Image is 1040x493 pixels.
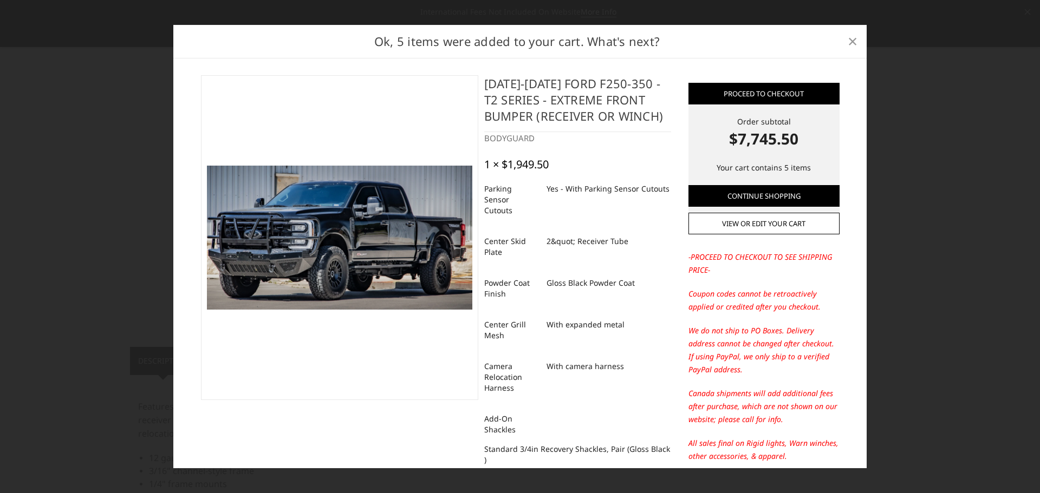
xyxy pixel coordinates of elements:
p: All sales final on Rigid lights, Warn winches, other accessories, & apparel. [688,437,840,463]
dt: Center Skid Plate [484,232,538,262]
dt: Camera Relocation Harness [484,357,538,398]
p: Your cart contains 5 items [688,161,840,174]
div: Order subtotal [688,116,840,150]
dd: With camera harness [547,357,624,376]
a: Continue Shopping [688,185,840,207]
h2: Ok, 5 items were added to your cart. What's next? [191,32,844,50]
dt: Add-On Shackles [484,409,538,439]
div: 1 × $1,949.50 [484,158,549,171]
a: Proceed to checkout [688,83,840,104]
a: Close [844,32,861,50]
dd: Standard 3/4in Recovery Shackles, Pair (Gloss Black ) [484,439,671,470]
a: View or edit your cart [688,213,840,234]
p: We do not ship to PO Boxes. Delivery address cannot be changed after checkout. If using PayPal, w... [688,324,840,376]
dt: Parking Sensor Cutouts [484,179,538,220]
dd: Gloss Black Powder Coat [547,273,635,293]
strong: $7,745.50 [688,127,840,150]
div: BODYGUARD [484,132,671,144]
p: Canada shipments will add additional fees after purchase, which are not shown on our website; ple... [688,387,840,426]
h4: [DATE]-[DATE] Ford F250-350 - T2 Series - Extreme Front Bumper (receiver or winch) [484,75,671,132]
dt: Powder Coat Finish [484,273,538,304]
dd: Yes - With Parking Sensor Cutouts [547,179,669,199]
dt: Center Grill Mesh [484,315,538,345]
iframe: Chat Widget [986,441,1040,493]
span: × [848,29,857,52]
p: Coupon codes cannot be retroactively applied or credited after you checkout. [688,287,840,313]
dd: 2&quot; Receiver Tube [547,232,628,251]
p: -PROCEED TO CHECKOUT TO SEE SHIPPING PRICE- [688,251,840,277]
img: 2023-2025 Ford F250-350 - T2 Series - Extreme Front Bumper (receiver or winch) [207,166,472,309]
dd: With expanded metal [547,315,625,334]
